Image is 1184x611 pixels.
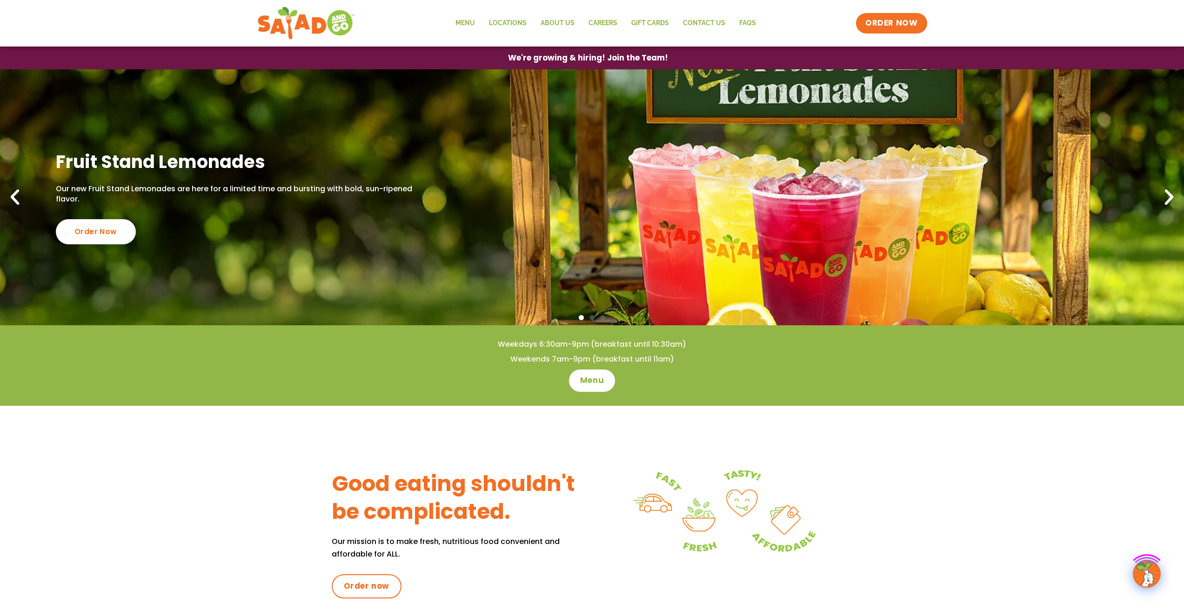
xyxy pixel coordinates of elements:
h3: Good eating shouldn't be complicated. [332,470,592,526]
p: Our mission is to make fresh, nutritious food convenient and affordable for ALL. [332,535,592,560]
a: Order now [332,574,401,598]
a: About Us [534,13,582,34]
a: GIFT CARDS [624,13,676,34]
a: ORDER NOW [856,13,927,34]
a: Careers [582,13,624,34]
span: Menu [580,375,604,386]
span: Go to slide 3 [600,315,605,320]
a: Contact Us [676,13,732,34]
span: Go to slide 1 [579,315,584,320]
h2: Fruit Stand Lemonades [56,150,428,173]
a: We're growing & hiring! Join the Team! [494,47,682,69]
a: Locations [482,13,534,34]
h4: Weekends 7am-9pm (breakfast until 11am) [19,354,1165,364]
p: Our new Fruit Stand Lemonades are here for a limited time and bursting with bold, sun-ripened fla... [56,184,428,205]
div: Next slide [1159,187,1179,208]
a: Menu [448,13,482,34]
span: Go to slide 2 [589,315,595,320]
h4: Weekdays 6:30am-9pm (breakfast until 10:30am) [19,339,1165,349]
img: new-SAG-logo-768×292 [257,5,355,42]
span: ORDER NOW [865,18,917,29]
a: FAQs [732,13,763,34]
nav: Menu [448,13,763,34]
a: Menu [569,369,615,392]
div: Order Now [56,219,136,244]
div: Previous slide [5,187,25,208]
span: We're growing & hiring! Join the Team! [508,54,668,62]
span: Order now [344,581,389,592]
